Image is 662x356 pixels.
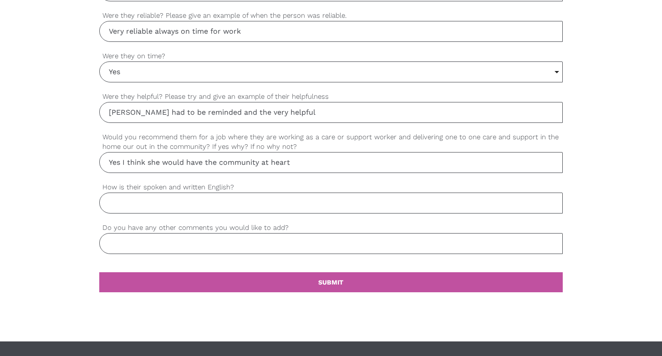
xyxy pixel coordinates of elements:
[99,223,563,233] label: Do you have any other comments you would like to add?
[99,182,563,193] label: How is their spoken and written English?
[318,279,343,286] b: SUBMIT
[99,132,563,152] label: Would you recommend them for a job where they are working as a care or support worker and deliver...
[99,10,563,21] label: Were they reliable? Please give an example of when the person was reliable.
[99,92,563,102] label: Were they helpful? Please try and give an example of their helpfulness
[99,272,563,292] a: SUBMIT
[99,51,563,61] label: Were they on time?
